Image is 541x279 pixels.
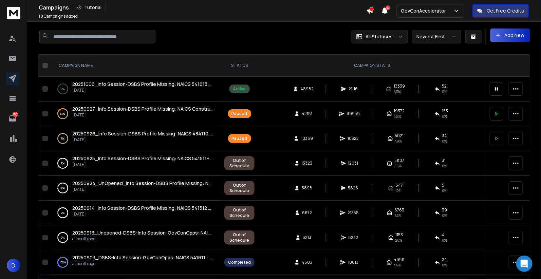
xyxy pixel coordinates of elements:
span: 0 % [442,89,447,94]
span: 20250913_Unopened-DSBS-Info Session-GovConOpps: NAICS 541611 - DSBS Profile Missing [72,229,281,236]
span: 5898 [302,185,312,191]
a: 150 [6,112,19,125]
p: 5 % [61,234,65,241]
span: 0 % [442,114,447,119]
span: 20251006_Info Session-DSBS Profile Missing: NAICS 541613 Services+48k leads [72,81,253,87]
p: [DATE] [72,187,213,192]
span: 24 [442,257,447,262]
span: 50 [386,5,390,10]
span: 21116 [349,86,358,92]
span: 10613 [348,260,358,265]
td: 33%20250927_Info Session-DSBS Profile Missing: NAICS Construction, Trades, Facilities, & Building... [51,101,220,126]
button: D [7,259,20,272]
th: STATUS [220,55,259,77]
a: 20250924_UnOpened_Info Session-DSBS Profile Missing: NAICS 541512 & Like GP Client-Hands On IT, LLC [72,180,213,187]
span: 1153 [396,232,403,238]
span: 0 % [442,213,447,218]
span: 4688 [394,257,405,262]
p: [DATE] [72,112,213,118]
span: 20250926_Info Session-DSBS Profile Missing: NAICS 484110, 484121, 611710, 611430, 541612 [72,130,280,137]
p: 1 % [61,135,64,142]
p: a month ago [72,236,213,242]
span: 6763 [394,207,404,213]
p: All Statuses [366,33,393,40]
div: Active [233,86,246,92]
span: 5626 [348,185,358,191]
p: [DATE] [72,162,213,167]
span: 44 % [394,262,401,268]
span: 10369 [301,136,313,141]
p: Campaigns added [39,14,78,19]
span: 4 [442,232,445,238]
span: 20250925_Info Session-DSBS Profile Missing: NAICS 541511+541330+541690+541614+541715 [72,155,282,162]
p: a month ago [72,261,213,266]
div: Out of Schedule [228,158,251,169]
span: 20250924_UnOpened_Info Session-DSBS Profile Missing: NAICS 541512 & Like GP Client-Hands On IT, LLC [72,180,311,186]
span: 49 % [395,138,402,144]
th: CAMPAIGN NAME [51,55,220,77]
a: 20250903_DSBS-Info Session-GovConOpps: NAICS 541611 - DSBS Profile Missing [72,254,213,261]
button: Tutorial [73,3,106,12]
span: 46 % [394,163,402,169]
p: 2 % [61,209,65,216]
div: Open Intercom Messenger [516,256,533,272]
div: Paused [232,111,247,116]
td: 0%20251006_Info Session-DSBS Profile Missing: NAICS 541613 Services+48k leads[DATE] [51,77,220,101]
span: 19372 [394,108,405,114]
button: Add New [490,29,530,42]
span: 12 % [396,188,402,193]
span: 647 [396,183,403,188]
p: Get Free Credits [487,7,524,14]
span: 52 [442,83,447,89]
p: 150 [13,112,18,117]
span: 12631 [348,161,358,166]
span: 153 [442,108,448,114]
span: 31 [442,158,446,163]
td: 4%20250924_UnOpened_Info Session-DSBS Profile Missing: NAICS 541512 & Like GP Client-Hands On IT,... [51,176,220,201]
span: 34 [442,133,447,138]
span: 42181 [302,111,312,116]
span: 46 % [394,114,401,119]
span: 10 [39,13,43,19]
p: 0 % [61,86,65,92]
p: 33 % [60,110,66,117]
a: 20250913_Unopened-DSBS-Info Session-GovConOpps: NAICS 541611 - DSBS Profile Missing [72,229,213,236]
span: 5 [442,183,445,188]
p: GovConAccelerator [401,7,449,14]
span: 0 % [442,138,447,144]
td: 100%20250903_DSBS-Info Session-GovConOpps: NAICS 541611 - DSBS Profile Missinga month ago [51,250,220,275]
div: Out of Schedule [228,207,251,218]
span: 20250927_Info Session-DSBS Profile Missing: NAICS Construction, Trades, Facilities, & Building Se... [72,106,307,112]
span: 4603 [302,260,312,265]
div: Paused [232,136,247,141]
td: 2%20250914_Info Session-DSBS Profile Missing: NAICS 541512 & [PERSON_NAME]'s Client-Hands On IT, ... [51,201,220,225]
div: Campaigns [39,3,367,12]
a: 20250927_Info Session-DSBS Profile Missing: NAICS Construction, Trades, Facilities, & Building Se... [72,106,213,112]
span: 39 [442,207,447,213]
p: [DATE] [72,137,213,143]
span: 0 % [442,262,447,268]
a: 20250926_Info Session-DSBS Profile Missing: NAICS 484110, 484121, 611710, 611430, 541612 [72,130,213,137]
button: Newest First [412,30,461,43]
span: 20250914_Info Session-DSBS Profile Missing: NAICS 541512 & [PERSON_NAME]'s Client-Hands On IT, LLC [72,205,308,211]
div: Out of Schedule [228,183,251,193]
a: 20251006_Info Session-DSBS Profile Missing: NAICS 541613 Services+48k leads [72,81,213,88]
td: 1%20250925_Info Session-DSBS Profile Missing: NAICS 541511+541330+541690+541614+541715[DATE] [51,151,220,176]
a: 20250914_Info Session-DSBS Profile Missing: NAICS 541512 & [PERSON_NAME]'s Client-Hands On IT, LLC [72,205,213,211]
span: 5807 [394,158,404,163]
td: 5%20250913_Unopened-DSBS-Info Session-GovConOpps: NAICS 541611 - DSBS Profile Missinga month ago [51,225,220,250]
div: Out of Schedule [228,232,251,243]
span: 0 % [442,163,447,169]
th: CAMPAIGN STATS [259,55,486,77]
span: 20 % [396,238,403,243]
span: 5021 [395,133,404,138]
span: 48982 [300,86,314,92]
span: 6672 [302,210,312,216]
span: 6213 [303,235,312,240]
p: 100 % [60,259,66,266]
span: 21358 [348,210,359,216]
p: [DATE] [72,88,213,93]
p: 1 % [61,160,64,167]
